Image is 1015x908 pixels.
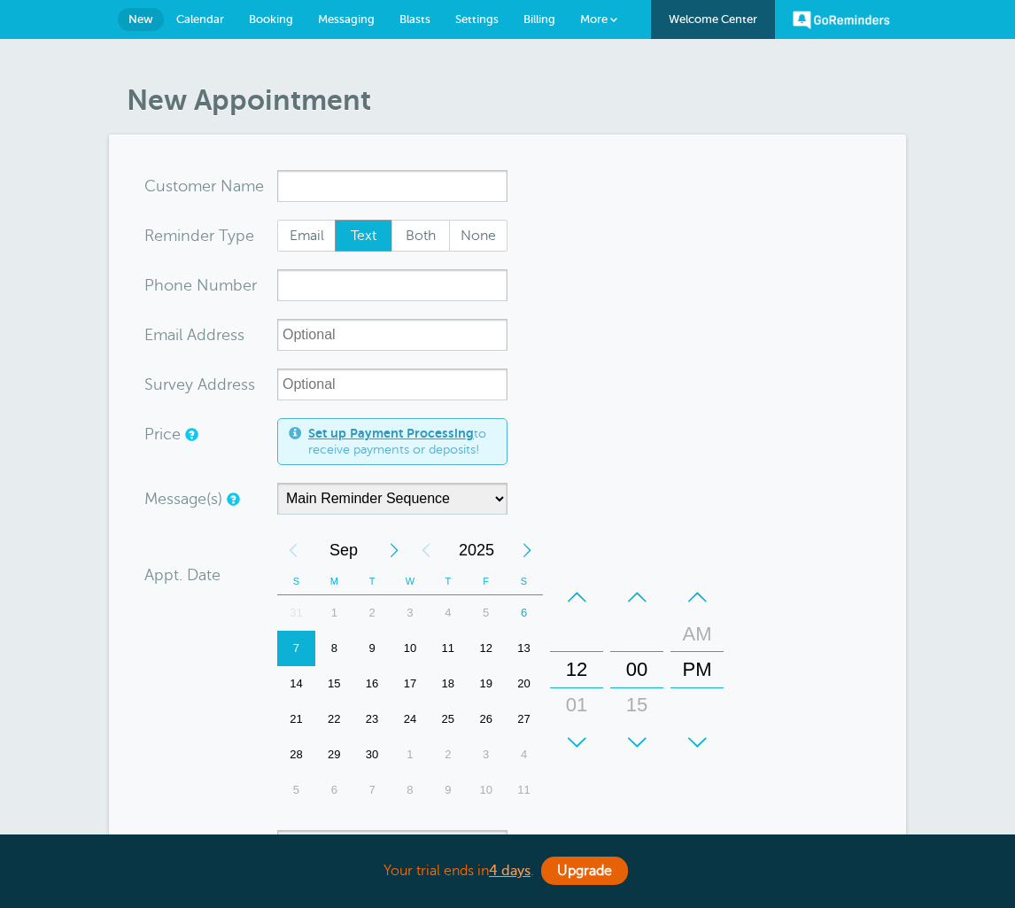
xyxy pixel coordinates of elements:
th: T [353,568,391,595]
div: Next Year [511,532,543,568]
div: ress [144,319,277,351]
div: Thursday, October 2 [429,737,467,772]
div: 4 [505,737,543,772]
label: None [449,220,507,252]
div: Saturday, September 13 [505,631,543,666]
div: 13 [505,631,543,666]
div: Saturday, October 4 [505,737,543,772]
div: 00 [616,652,658,687]
input: Optional [277,319,507,351]
label: Price [144,426,181,442]
div: 2 [429,737,467,772]
div: Monday, September 22 [315,702,353,737]
div: Next Month [378,532,410,568]
div: 23 [353,702,391,737]
div: Thursday, September 25 [429,702,467,737]
div: PM [676,652,718,687]
a: 4 days [489,863,531,879]
div: Sunday, August 31 [277,595,315,631]
a: Upgrade [541,857,628,885]
a: New [118,8,164,31]
div: Your trial ends in . [109,852,906,890]
span: Settings [455,12,499,26]
div: 9 [429,772,467,808]
div: 20 [505,666,543,702]
div: Tuesday, September 16 [353,666,391,702]
div: 6 [505,595,543,631]
label: Reminder Type [144,228,254,244]
div: Friday, September 12 [467,631,505,666]
div: Saturday, October 11 [505,772,543,808]
div: ame [144,170,277,202]
div: Wednesday, September 17 [391,666,430,702]
th: F [467,568,505,595]
div: Friday, September 5 [467,595,505,631]
div: 6 [315,772,353,808]
div: 7 [353,772,391,808]
span: ne Nu [174,277,219,293]
span: Email [278,221,335,251]
span: More [580,12,608,26]
span: to receive payments or deposits! [308,426,496,457]
span: None [450,221,507,251]
div: 16 [353,666,391,702]
div: 25 [429,702,467,737]
div: 12 [467,631,505,666]
div: 29 [315,737,353,772]
div: 15 [616,687,658,723]
label: Email [277,220,336,252]
div: 02 [555,723,598,758]
span: Both [392,221,449,251]
span: il Add [175,327,216,343]
div: 21 [277,702,315,737]
span: Blasts [399,12,430,26]
div: Friday, September 19 [467,666,505,702]
div: Wednesday, October 8 [391,772,430,808]
div: Tuesday, September 30 [353,737,391,772]
div: 4 [429,595,467,631]
span: 2025 [442,532,511,568]
div: 11 [505,772,543,808]
div: Sunday, September 14 [277,666,315,702]
div: AM [676,617,718,652]
span: Pho [144,277,174,293]
div: Thursday, September 4 [429,595,467,631]
label: Message(s) [144,491,222,507]
div: Wednesday, October 1 [391,737,430,772]
div: Sunday, September 28 [277,737,315,772]
div: 10 [467,772,505,808]
div: mber [144,269,277,301]
div: Friday, October 3 [467,737,505,772]
div: 18 [429,666,467,702]
div: 14 [277,666,315,702]
div: 11 [429,631,467,666]
div: 24 [391,702,430,737]
div: 19 [467,666,505,702]
span: Booking [249,12,293,26]
div: Previous Month [277,532,309,568]
div: Thursday, September 11 [429,631,467,666]
span: tomer N [173,178,233,194]
div: Minutes [610,579,663,760]
div: 17 [391,666,430,702]
div: 5 [277,772,315,808]
div: Saturday, September 20 [505,666,543,702]
div: 31 [277,595,315,631]
label: Both [391,220,450,252]
span: Ema [144,327,175,343]
div: Monday, October 6 [315,772,353,808]
div: Sunday, October 5 [277,772,315,808]
div: Monday, September 29 [315,737,353,772]
div: 2 [353,595,391,631]
input: Optional [277,369,507,400]
div: 9 [353,631,391,666]
span: New [128,12,153,26]
a: Simple templates and custom messages will use the reminder schedule set under Settings > Reminder... [227,493,237,505]
div: 3 [467,737,505,772]
div: Monday, September 8 [315,631,353,666]
div: Tuesday, October 7 [353,772,391,808]
div: 3 [391,595,430,631]
div: 8 [391,772,430,808]
div: 01 [555,687,598,723]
